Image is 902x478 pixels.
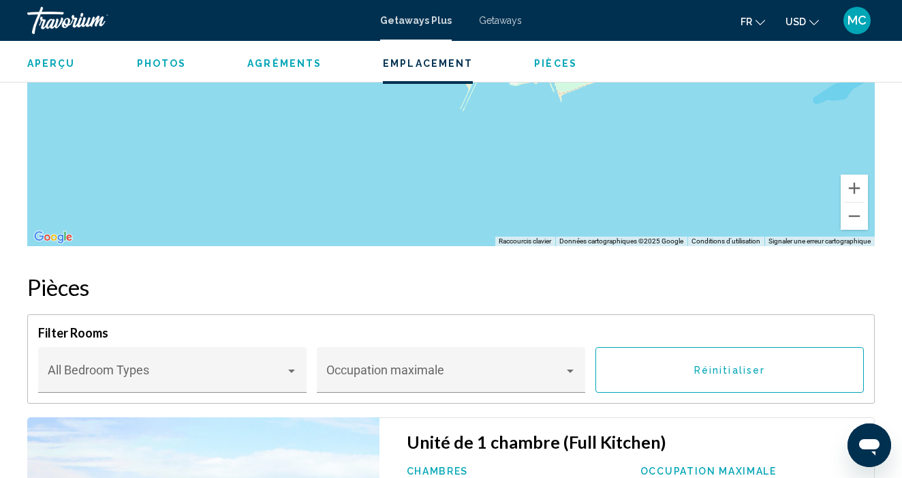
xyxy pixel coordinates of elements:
button: Change currency [786,12,819,31]
span: Aperçu [27,58,76,69]
span: Agréments [247,58,322,69]
span: Réinitialiser [694,365,765,376]
button: Photos [137,57,187,70]
a: Getaways [479,15,522,26]
a: Signaler une erreur cartographique [768,237,871,245]
button: Zoom arrière [841,203,868,230]
h3: Unité de 1 chambre (Full Kitchen) [407,432,860,452]
span: Photos [137,58,187,69]
button: User Menu [839,6,875,35]
h4: Filter Rooms [38,325,864,340]
button: Zoom avant [841,175,868,202]
img: Google [31,228,76,246]
button: Aperçu [27,57,76,70]
a: Conditions d'utilisation [691,237,760,245]
h2: Pièces [27,273,875,301]
button: Raccourcis clavier [499,237,551,246]
button: Agréments [247,57,322,70]
span: MC [847,14,867,27]
span: Données cartographiques ©2025 Google [559,237,683,245]
span: Pièces [534,58,577,69]
iframe: Bouton de lancement de la fenêtre de messagerie [847,423,891,467]
button: Pièces [534,57,577,70]
p: Occupation maximale [640,466,860,477]
button: Emplacement [383,57,473,70]
a: Ouvrir cette zone dans Google Maps (dans une nouvelle fenêtre) [31,228,76,246]
span: fr [741,16,752,27]
span: USD [786,16,806,27]
button: Réinitialiser [595,347,864,393]
a: Travorium [27,7,367,34]
span: Emplacement [383,58,473,69]
p: Chambres [407,466,627,477]
button: Change language [741,12,765,31]
a: Getaways Plus [380,15,452,26]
